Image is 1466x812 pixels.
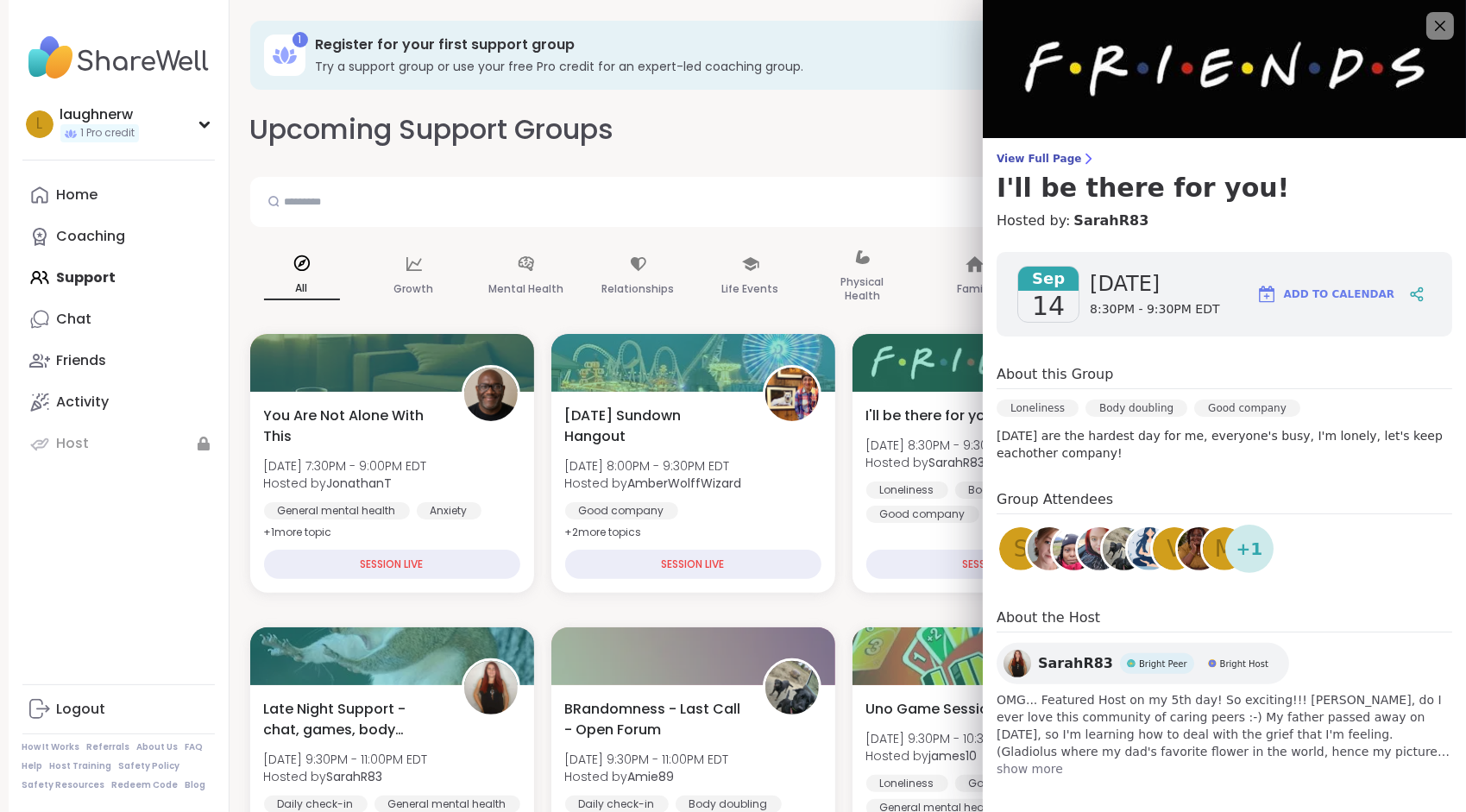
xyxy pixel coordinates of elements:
p: Growth [394,279,434,299]
img: Leanna85 [1178,527,1221,570]
h3: Register for your first support group [316,35,1413,54]
div: SESSION LIVE [866,550,1123,579]
span: Hosted by [565,768,729,785]
span: Uno Game Session [866,699,998,720]
a: Leanna85 [1175,525,1224,573]
div: Good company [955,775,1068,792]
a: Chat [22,299,215,340]
span: [DATE] 8:30PM - 9:30PM EDT [866,437,1030,454]
img: Tasha_Chi [1053,527,1096,570]
p: Physical Health [825,272,901,306]
span: View Full Page [997,152,1452,166]
div: Good company [1194,400,1300,417]
a: Host [22,423,215,464]
h3: Try a support group or use your free Pro credit for an expert-led coaching group. [316,58,1413,75]
span: Add to Calendar [1284,286,1394,302]
div: General mental health [264,502,410,519]
span: Hosted by [264,768,428,785]
span: [DATE] [1090,270,1220,298]
p: Mental Health [488,279,563,299]
span: 1 Pro credit [81,126,135,141]
a: v [1150,525,1199,573]
span: Bright Host [1220,658,1268,670]
span: Hosted by [565,475,742,492]
a: Safety Resources [22,779,105,791]
a: Blog [186,779,206,791]
div: Body doubling [1085,400,1187,417]
span: Sep [1018,267,1079,291]
h4: Hosted by: [997,211,1452,231]
p: All [264,278,340,300]
span: 14 [1032,291,1065,322]
span: You Are Not Alone With This [264,406,443,447]
img: SarahR83 [1004,650,1031,677]
div: SESSION LIVE [264,550,520,579]
p: Life Events [722,279,779,299]
img: JonathanT [464,368,518,421]
span: OMG... Featured Host on my 5th day! So exciting!!! [PERSON_NAME], do I ever love this community o... [997,691,1452,760]
div: Activity [57,393,110,412]
span: Late Night Support - chat, games, body double [264,699,443,740]
a: FAQ [186,741,204,753]
b: james10 [929,747,978,765]
a: M [1200,525,1249,573]
div: Loneliness [866,482,948,499]
span: [DATE] 9:30PM - 10:30PM EDT [866,730,1034,747]
a: Safety Policy [119,760,180,772]
div: Coaching [57,227,126,246]
span: 8:30PM - 9:30PM EDT [1090,301,1220,318]
span: [DATE] 7:30PM - 9:00PM EDT [264,457,427,475]
span: I'll be there for you! [866,406,999,426]
a: Jayde444 [1125,525,1173,573]
span: Hosted by [866,454,1030,471]
div: Logout [57,700,106,719]
a: Home [22,174,215,216]
img: ShareWell Logomark [1256,284,1277,305]
img: baileyallender94 [1028,527,1071,570]
img: Amie89 [1103,527,1146,570]
div: Home [57,186,98,205]
b: SarahR83 [327,768,383,785]
b: Amie89 [628,768,675,785]
a: baileyallender94 [1025,525,1073,573]
a: Amie89 [1100,525,1148,573]
a: SarahR83SarahR83Bright PeerBright PeerBright HostBright Host [997,643,1289,684]
span: BRandomness - Last Call - Open Forum [565,699,744,740]
div: Body doubling [955,482,1061,499]
a: About Us [137,741,179,753]
b: AmberWolffWizard [628,475,742,492]
div: Chat [57,310,92,329]
a: Logout [22,689,215,730]
div: Friends [57,351,107,370]
span: show more [997,760,1452,777]
a: How It Works [22,741,80,753]
span: SarahR83 [1038,653,1113,674]
span: [DATE] 8:00PM - 9:30PM EDT [565,457,742,475]
img: ShareWell Nav Logo [22,28,215,88]
span: [DATE] 9:30PM - 11:00PM EDT [565,751,729,768]
p: Relationships [602,279,675,299]
div: Loneliness [997,400,1079,417]
h4: About the Host [997,607,1452,633]
span: v [1167,532,1182,566]
div: Anxiety [417,502,481,519]
h2: Upcoming Support Groups [250,110,614,149]
a: Host Training [50,760,112,772]
div: Loneliness [866,775,948,792]
span: + 1 [1236,536,1263,562]
p: Family [958,279,992,299]
img: SarahR83 [464,661,518,714]
img: Bright Peer [1127,659,1136,668]
a: Activity [22,381,215,423]
div: Good company [565,502,678,519]
h4: Group Attendees [997,489,1452,514]
span: Bright Peer [1139,658,1187,670]
img: ellanabwhite54 [1078,527,1121,570]
a: Redeem Code [112,779,179,791]
a: Referrals [87,741,130,753]
h4: About this Group [997,364,1113,385]
span: [DATE] 9:30PM - 11:00PM EDT [264,751,428,768]
a: View Full PageI'll be there for you! [997,152,1452,204]
b: JonathanT [327,475,393,492]
img: Bright Host [1208,659,1217,668]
